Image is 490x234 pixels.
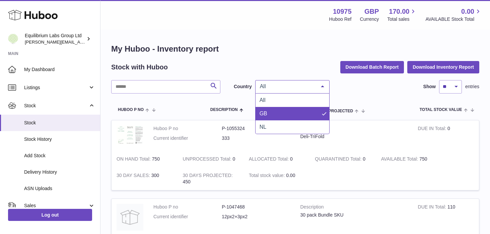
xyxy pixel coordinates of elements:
[300,212,408,218] div: 30 pack Bundle SKU
[425,7,482,22] a: 0.00 AVAILABLE Stock Total
[222,204,290,210] dd: P-1047468
[387,16,417,22] span: Total sales
[329,16,352,22] div: Huboo Ref
[112,151,178,167] td: 750
[340,61,404,73] button: Download Batch Report
[389,7,409,16] span: 170.00
[183,173,232,180] strong: 30 DAYS PROJECTED
[244,151,310,167] td: 0
[260,97,266,103] span: All
[311,109,353,113] span: 30 DAYS PROJECTED
[420,108,462,112] span: Total stock value
[222,214,290,220] dd: 12px2+3px2
[249,173,286,180] strong: Total stock value
[24,153,95,159] span: Add Stock
[234,83,252,90] label: Country
[300,204,408,212] strong: Description
[153,125,222,132] dt: Huboo P no
[418,204,447,211] strong: DUE IN Total
[381,156,419,163] strong: AVAILABLE Total
[249,156,290,163] strong: ALLOCATED Total
[178,167,243,190] td: 450
[423,83,436,90] label: Show
[117,125,143,144] img: product image
[8,209,92,221] a: Log out
[300,125,408,133] strong: Description
[111,63,168,72] h2: Stock with Huboo
[153,135,222,141] dt: Current identifier
[407,61,479,73] button: Download Inventory Report
[118,108,144,112] span: Huboo P no
[286,173,295,178] span: 0.00
[178,151,243,167] td: 0
[111,44,479,54] h1: My Huboo - Inventory report
[25,39,134,45] span: [PERSON_NAME][EMAIL_ADDRESS][DOMAIN_NAME]
[376,151,442,167] td: 750
[360,16,379,22] div: Currency
[24,84,88,91] span: Listings
[387,7,417,22] a: 170.00 Total sales
[183,156,232,163] strong: UNPROCESSED Total
[24,136,95,142] span: Stock History
[153,204,222,210] dt: Huboo P no
[112,167,178,190] td: 300
[117,156,152,163] strong: ON HAND Total
[24,103,88,109] span: Stock
[258,83,316,90] span: All
[425,16,482,22] span: AVAILABLE Stock Total
[260,124,266,130] span: NL
[210,108,238,112] span: Description
[24,169,95,175] span: Delivery History
[315,156,363,163] strong: QUARANTINED Total
[364,7,379,16] strong: GBP
[461,7,474,16] span: 0.00
[153,214,222,220] dt: Current identifier
[300,133,408,140] div: Deli-TriFold
[363,156,365,162] span: 0
[24,185,95,192] span: ASN Uploads
[333,7,352,16] strong: 10975
[418,126,447,133] strong: DUE IN Total
[222,125,290,132] dd: P-1055324
[25,33,85,45] div: Equilibrium Labs Group Ltd
[117,173,151,180] strong: 30 DAY SALES
[117,204,143,231] img: product image
[24,120,95,126] span: Stock
[413,120,479,151] td: 0
[222,135,290,141] dd: 333
[24,66,95,73] span: My Dashboard
[24,202,88,209] span: Sales
[465,83,479,90] span: entries
[8,34,18,44] img: h.woodrow@theliverclinic.com
[260,111,267,116] span: GB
